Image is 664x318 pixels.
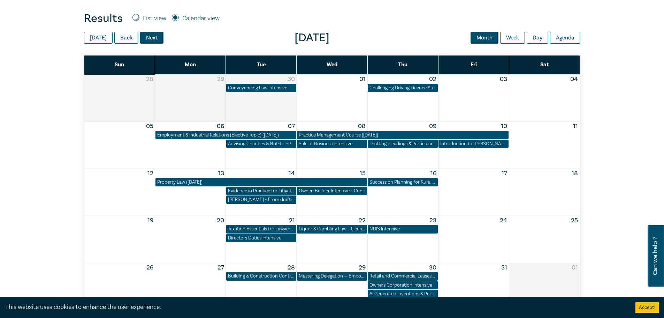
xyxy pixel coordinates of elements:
[360,169,366,178] button: 15
[527,32,548,44] button: Day
[288,75,295,84] button: 30
[217,75,224,84] button: 29
[429,122,436,131] button: 09
[146,75,153,84] button: 28
[228,273,295,280] div: Building & Construction Contracts – Contract Interpretation following Pafburn
[502,169,507,178] button: 17
[299,187,365,194] div: Owner-Builder Intensive - Contracts, Claims, and Compliance
[540,61,549,68] span: Sat
[572,263,578,272] button: 01
[500,32,525,44] button: Week
[570,75,578,84] button: 04
[157,132,295,139] div: Employment & Industrial Relations (Elective Topic) (October 2025)
[288,122,295,131] button: 07
[440,140,507,147] div: Introduction to Wills for Legal Support Staff (October 2025)
[257,61,266,68] span: Tue
[369,84,436,91] div: Challenging Driving Licence Suspensions in Victoria
[163,31,461,45] span: [DATE]
[299,225,365,232] div: Liquor & Gambling Law – Licensing, Compliance & Regulations
[429,75,436,84] button: 02
[84,12,123,25] h4: Results
[140,32,163,44] button: Next
[84,32,113,44] button: [DATE]
[369,282,436,289] div: Owners Corporation Intensive
[228,140,295,147] div: Advising Charities & Not-for-Profits – Legal Structures, Compliance & Risk Management
[299,140,365,147] div: Sale of Business Intensive
[500,216,507,225] button: 24
[369,179,436,186] div: Succession Planning for Rural Estates
[359,75,366,84] button: 01
[289,169,295,178] button: 14
[635,302,659,313] button: Accept cookies
[550,32,580,44] button: Agenda
[571,216,578,225] button: 25
[143,14,166,23] label: List view
[182,14,220,23] label: Calendar view
[217,216,224,225] button: 20
[369,290,436,297] div: AI Generated Inventions & Patents – Navigating Legal Uncertainty
[146,122,153,131] button: 05
[359,263,366,272] button: 29
[299,273,365,280] div: Mastering Delegation — Empowering Junior Lawyers for Success
[185,61,196,68] span: Mon
[84,55,580,310] div: Month View
[398,61,407,68] span: Thu
[500,75,507,84] button: 03
[5,303,625,312] div: This website uses cookies to enhance the user experience.
[501,122,507,131] button: 10
[573,122,578,131] button: 11
[299,132,507,139] div: Practice Management Course (October 2025)
[114,32,138,44] button: Back
[228,235,295,242] div: Directors Duties Intensive
[289,216,295,225] button: 21
[157,179,365,186] div: Property Law (October 2025)
[228,84,295,91] div: Conveyancing Law Intensive
[358,122,366,131] button: 08
[147,216,153,225] button: 19
[471,61,477,68] span: Fri
[359,216,366,225] button: 22
[369,140,436,147] div: Drafting Pleadings & Particulars – Tips & Traps
[572,169,578,178] button: 18
[217,122,224,131] button: 06
[228,187,295,194] div: Evidence in Practice for Litigators (Oct 2025)
[369,273,436,280] div: Retail and Commercial Leases - A Practical Guide (October 2025)
[288,263,295,272] button: 28
[501,263,507,272] button: 31
[147,169,153,178] button: 12
[217,263,224,272] button: 27
[327,61,337,68] span: Wed
[471,32,498,44] button: Month
[652,229,658,282] span: Can we help ?
[429,216,436,225] button: 23
[228,225,295,232] div: Taxation Essentials for Lawyers - The A-Z (Oct 2025)
[228,196,295,203] div: Wills - From drafting to costing (October 2025)
[218,169,224,178] button: 13
[430,169,436,178] button: 16
[115,61,124,68] span: Sun
[429,263,436,272] button: 30
[369,225,436,232] div: NDIS Intensive
[146,263,153,272] button: 26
